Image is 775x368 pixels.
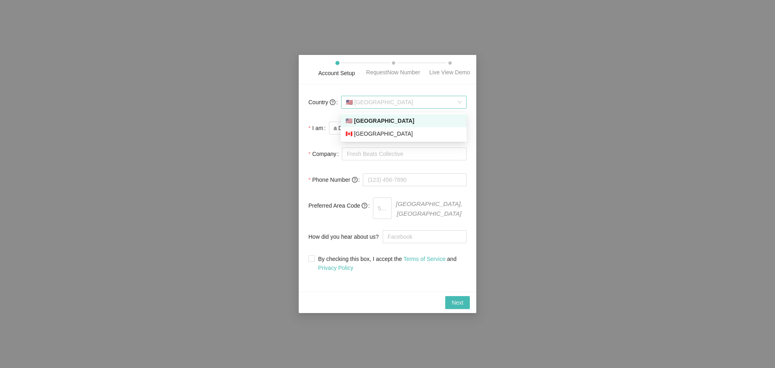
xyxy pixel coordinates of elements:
[392,198,467,219] span: [GEOGRAPHIC_DATA], [GEOGRAPHIC_DATA]
[346,99,353,105] span: 🇺🇸
[308,229,383,245] label: How did you hear about us?
[452,298,463,307] span: Next
[346,130,352,137] span: 🇨🇦
[346,118,352,124] span: 🇺🇸
[366,68,420,77] div: RequestNow Number
[352,177,358,183] span: question-circle
[429,68,470,77] div: Live View Demo
[342,147,467,160] input: Company
[363,173,467,186] input: (123) 456-7890
[445,296,470,309] button: Next
[308,201,367,210] span: Preferred Area Code
[346,129,462,138] div: [GEOGRAPHIC_DATA]
[403,256,445,262] a: Terms of Service
[308,120,329,136] label: I am
[373,198,392,219] input: 510
[318,265,353,271] a: Privacy Policy
[346,116,462,125] div: [GEOGRAPHIC_DATA]
[383,230,467,243] input: How did you hear about us?
[362,203,367,208] span: question-circle
[346,96,462,108] span: [GEOGRAPHIC_DATA]
[330,99,335,105] span: question-circle
[308,146,342,162] label: Company
[315,254,467,272] span: By checking this box, I accept the and
[312,175,357,184] span: Phone Number
[308,98,335,107] span: Country
[318,69,355,78] div: Account Setup
[334,122,462,134] span: a DJ, DJ company owner, or bar/venue owner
